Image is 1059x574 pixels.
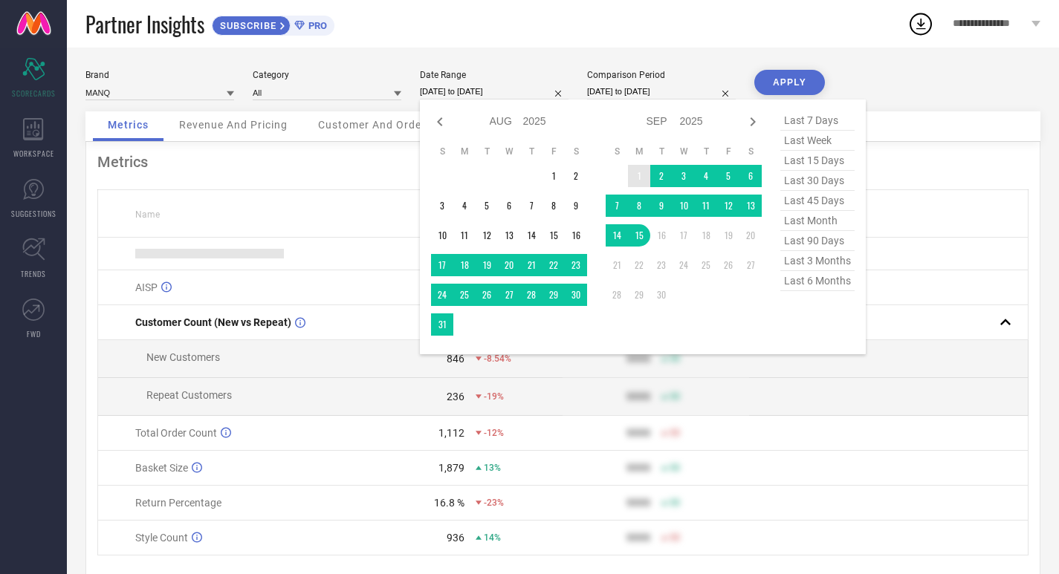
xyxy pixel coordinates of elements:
td: Thu Aug 28 2025 [520,284,543,306]
div: Comparison Period [587,70,736,80]
button: APPLY [754,70,825,95]
div: Open download list [907,10,934,37]
div: Next month [744,113,762,131]
span: Basket Size [135,462,188,474]
td: Sat Aug 23 2025 [565,254,587,276]
span: AISP [135,281,158,293]
td: Sun Sep 07 2025 [606,195,628,217]
td: Tue Sep 02 2025 [650,165,673,187]
td: Sat Sep 20 2025 [739,224,762,247]
span: Revenue And Pricing [179,119,288,131]
th: Saturday [739,146,762,157]
span: Total Order Count [135,427,217,439]
td: Tue Aug 12 2025 [476,224,498,247]
span: -23% [484,498,504,508]
td: Mon Sep 01 2025 [628,165,650,187]
td: Sun Sep 21 2025 [606,254,628,276]
span: 50 [670,391,680,402]
span: last 6 months [780,271,855,291]
div: 1,112 [438,427,464,439]
td: Tue Aug 26 2025 [476,284,498,306]
span: Partner Insights [85,9,204,39]
th: Thursday [520,146,543,157]
td: Tue Aug 19 2025 [476,254,498,276]
td: Sat Aug 16 2025 [565,224,587,247]
span: SCORECARDS [12,88,56,99]
td: Tue Sep 30 2025 [650,284,673,306]
td: Mon Aug 25 2025 [453,284,476,306]
td: Sun Aug 17 2025 [431,254,453,276]
span: 50 [670,532,680,543]
a: SUBSCRIBEPRO [212,12,334,36]
span: 50 [670,463,680,473]
td: Sun Aug 03 2025 [431,195,453,217]
span: Style Count [135,532,188,544]
td: Sat Sep 13 2025 [739,195,762,217]
span: Return Percentage [135,497,221,509]
span: 13% [484,463,501,473]
td: Wed Sep 24 2025 [673,254,695,276]
td: Sat Aug 02 2025 [565,165,587,187]
th: Tuesday [476,146,498,157]
td: Mon Aug 11 2025 [453,224,476,247]
div: 9999 [626,427,650,439]
td: Sat Aug 30 2025 [565,284,587,306]
td: Mon Sep 22 2025 [628,254,650,276]
th: Saturday [565,146,587,157]
td: Wed Sep 10 2025 [673,195,695,217]
td: Tue Aug 05 2025 [476,195,498,217]
td: Wed Aug 20 2025 [498,254,520,276]
div: Category [253,70,401,80]
span: Customer Count (New vs Repeat) [135,316,291,328]
td: Fri Sep 05 2025 [717,165,739,187]
span: 50 [670,428,680,438]
span: -8.54% [484,353,511,364]
td: Thu Sep 25 2025 [695,254,717,276]
div: Date Range [420,70,569,80]
span: Metrics [108,119,149,131]
input: Select date range [420,84,569,100]
td: Sun Aug 10 2025 [431,224,453,247]
th: Thursday [695,146,717,157]
td: Mon Aug 18 2025 [453,254,476,276]
div: 1,879 [438,462,464,474]
div: 236 [447,391,464,402]
span: -19% [484,391,504,402]
th: Friday [717,146,739,157]
td: Thu Aug 21 2025 [520,254,543,276]
th: Monday [628,146,650,157]
td: Wed Sep 17 2025 [673,224,695,247]
span: last 45 days [780,191,855,211]
td: Sun Sep 14 2025 [606,224,628,247]
th: Sunday [431,146,453,157]
th: Friday [543,146,565,157]
th: Monday [453,146,476,157]
td: Sat Sep 27 2025 [739,254,762,276]
td: Sun Aug 24 2025 [431,284,453,306]
td: Wed Aug 27 2025 [498,284,520,306]
td: Wed Aug 06 2025 [498,195,520,217]
div: 9999 [626,462,650,474]
div: 9999 [626,497,650,509]
td: Mon Sep 08 2025 [628,195,650,217]
span: TRENDS [21,268,46,279]
td: Sun Aug 31 2025 [431,313,453,336]
span: Customer And Orders [318,119,432,131]
td: Fri Aug 01 2025 [543,165,565,187]
span: WORKSPACE [13,148,54,159]
div: Brand [85,70,234,80]
td: Fri Aug 08 2025 [543,195,565,217]
td: Fri Sep 26 2025 [717,254,739,276]
div: 9999 [626,532,650,544]
td: Thu Sep 11 2025 [695,195,717,217]
span: PRO [305,20,327,31]
span: last 7 days [780,111,855,131]
td: Fri Aug 29 2025 [543,284,565,306]
td: Thu Aug 07 2025 [520,195,543,217]
td: Wed Aug 13 2025 [498,224,520,247]
span: 50 [670,353,680,364]
span: 14% [484,532,501,543]
div: 16.8 % [434,497,464,509]
td: Mon Sep 15 2025 [628,224,650,247]
td: Fri Aug 15 2025 [543,224,565,247]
